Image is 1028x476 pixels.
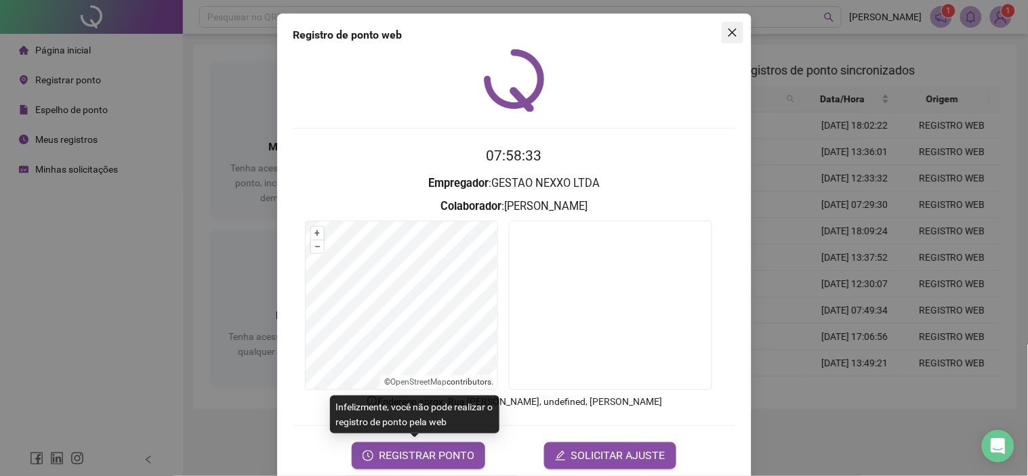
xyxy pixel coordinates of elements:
button: editSOLICITAR AJUSTE [544,442,676,469]
span: close [727,27,738,38]
span: REGISTRAR PONTO [379,448,474,464]
p: Endereço aprox. : Rua [PERSON_NAME], undefined, [PERSON_NAME] [293,394,735,409]
strong: Colaborador [440,200,501,213]
a: OpenStreetMap [390,377,447,387]
button: Close [722,22,743,43]
time: 07:58:33 [487,148,542,164]
img: QRPoint [484,49,545,112]
span: edit [555,450,566,461]
div: Registro de ponto web [293,27,735,43]
strong: Empregador [428,177,489,190]
div: Infelizmente, você não pode realizar o registro de ponto pela web [330,395,499,433]
li: © contributors. [384,377,493,387]
button: – [311,240,324,253]
h3: : GESTAO NEXXO LTDA [293,175,735,192]
button: + [311,227,324,240]
span: clock-circle [363,450,373,461]
span: SOLICITAR AJUSTE [571,448,665,464]
div: Open Intercom Messenger [982,430,1014,462]
button: REGISTRAR PONTO [352,442,485,469]
h3: : [PERSON_NAME] [293,198,735,215]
